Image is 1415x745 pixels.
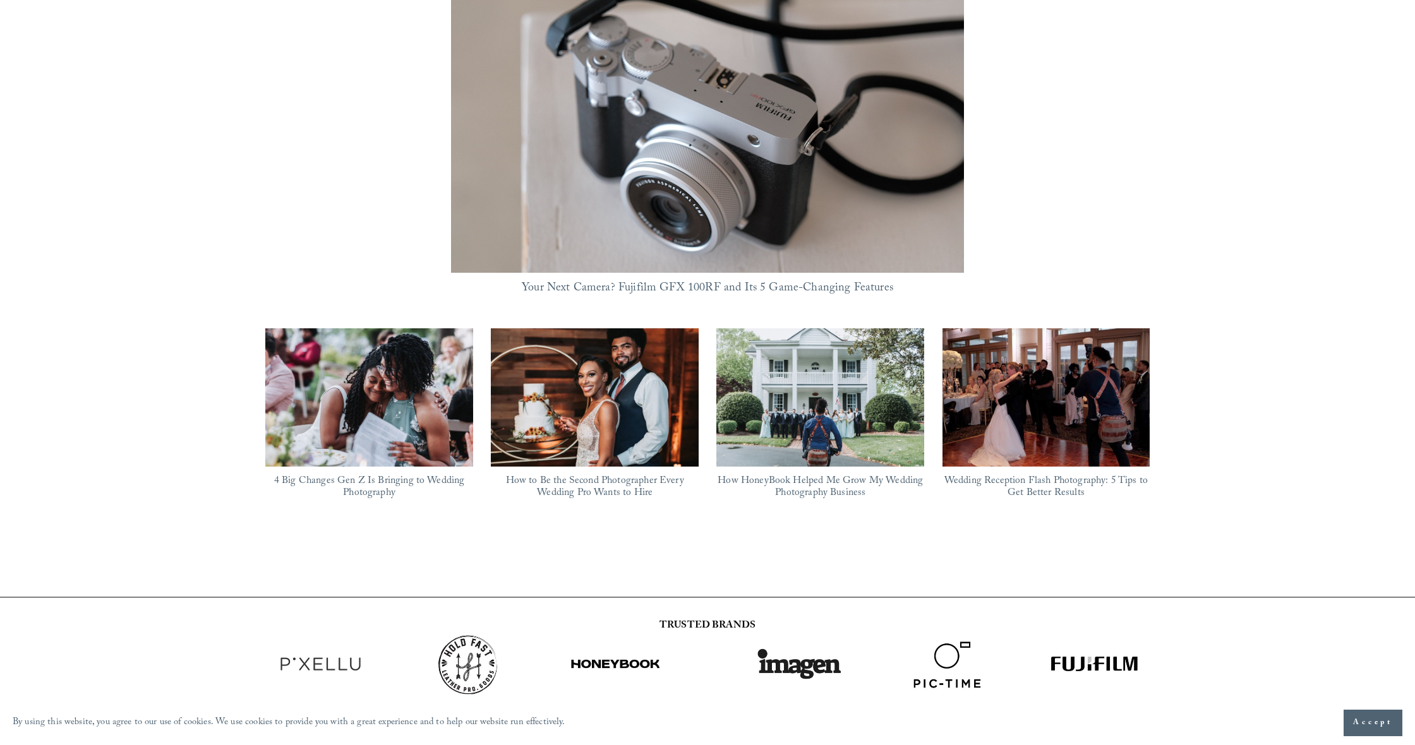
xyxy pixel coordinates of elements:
strong: TRUSTED BRANDS [659,617,756,635]
img: Wedding Reception Flash Photography: 5 Tips to Get Better Results [923,328,1169,467]
a: 4 Big Changes Gen Z Is Bringing to Wedding Photography [274,473,465,502]
a: How to Be the Second Photographer Every Wedding Pro Wants to Hire [491,328,699,467]
a: Wedding Reception Flash Photography: 5 Tips to Get Better Results [942,328,1150,467]
button: Accept [1344,710,1402,736]
a: How to Be the Second Photographer Every Wedding Pro Wants to Hire [506,473,684,502]
a: How HoneyBook Helped Me Grow My Wedding Photography Business [718,473,923,502]
span: Accept [1353,717,1393,729]
img: How HoneyBook Helped Me Grow My Wedding Photography Business [716,328,924,467]
a: Wedding Reception Flash Photography: 5 Tips to Get Better Results [944,473,1148,502]
p: By using this website, you agree to our use of cookies. We use cookies to provide you with a grea... [13,714,565,732]
img: How to Be the Second Photographer Every Wedding Pro Wants to Hire [491,319,699,475]
a: Your Next Camera? Fujifilm GFX 100RF and Its 5 Game-Changing Features [522,279,893,299]
img: 4 Big Changes Gen Z Is Bringing to Wedding Photography [265,328,473,467]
